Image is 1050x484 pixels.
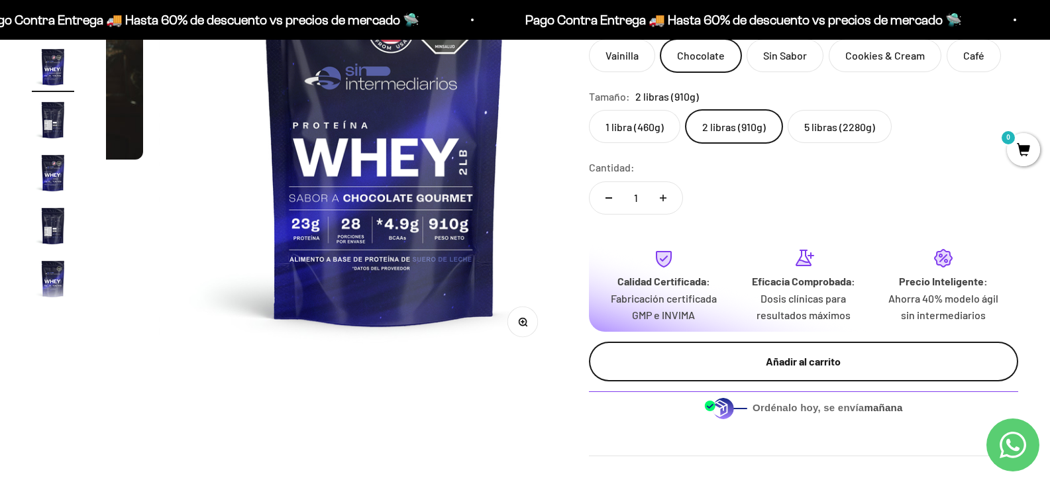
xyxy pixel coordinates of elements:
p: Fabricación certificada GMP e INVIMA [605,290,723,324]
button: Ir al artículo 6 [32,152,74,198]
button: Ir al artículo 7 [32,205,74,251]
span: 2 libras (910g) [635,88,699,105]
span: Ordénalo hoy, se envía [753,401,903,415]
button: Añadir al carrito [589,342,1018,381]
p: Pago Contra Entrega 🚚 Hasta 60% de descuento vs precios de mercado 🛸 [521,9,958,30]
mark: 0 [1000,130,1016,146]
p: Ahorra 40% modelo ágil sin intermediarios [884,290,1002,324]
button: Ir al artículo 4 [32,46,74,92]
strong: Precio Inteligente: [899,275,988,287]
strong: Eficacia Comprobada: [752,275,855,287]
strong: Calidad Certificada: [617,275,710,287]
button: Aumentar cantidad [644,182,682,214]
label: Cantidad: [589,159,635,176]
a: 0 [1007,144,1040,158]
button: Ir al artículo 8 [32,258,74,304]
img: Proteína Whey [32,46,74,88]
div: Añadir al carrito [615,353,992,370]
b: mañana [864,402,902,413]
p: Dosis clínicas para resultados máximos [744,290,863,324]
img: Despacho sin intermediarios [704,397,747,419]
img: Proteína Whey [32,205,74,247]
img: Proteína Whey [32,258,74,300]
img: Proteína Whey [32,99,74,141]
button: Reducir cantidad [590,182,628,214]
legend: Tamaño: [589,88,630,105]
button: Ir al artículo 5 [32,99,74,145]
img: Proteína Whey [32,152,74,194]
